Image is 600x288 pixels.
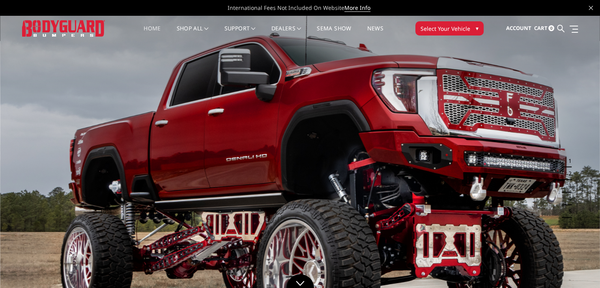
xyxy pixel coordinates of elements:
button: 1 of 5 [564,155,572,167]
img: BODYGUARD BUMPERS [22,20,105,36]
a: Account [506,18,531,39]
iframe: Chat Widget [561,250,600,288]
button: Select Your Vehicle [415,21,484,36]
span: 0 [548,25,554,31]
a: Click to Down [286,274,314,288]
a: Dealers [271,26,301,41]
a: News [367,26,383,41]
a: Cart 0 [534,18,554,39]
a: SEMA Show [317,26,351,41]
a: shop all [177,26,209,41]
button: 4 of 5 [564,193,572,205]
button: 3 of 5 [564,180,572,193]
a: Support [224,26,256,41]
a: More Info [344,4,370,12]
span: Select Your Vehicle [421,24,470,33]
span: Cart [534,24,547,32]
span: Account [506,24,531,32]
button: 2 of 5 [564,167,572,180]
button: 5 of 5 [564,205,572,218]
a: Home [144,26,161,41]
span: ▾ [476,24,479,32]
